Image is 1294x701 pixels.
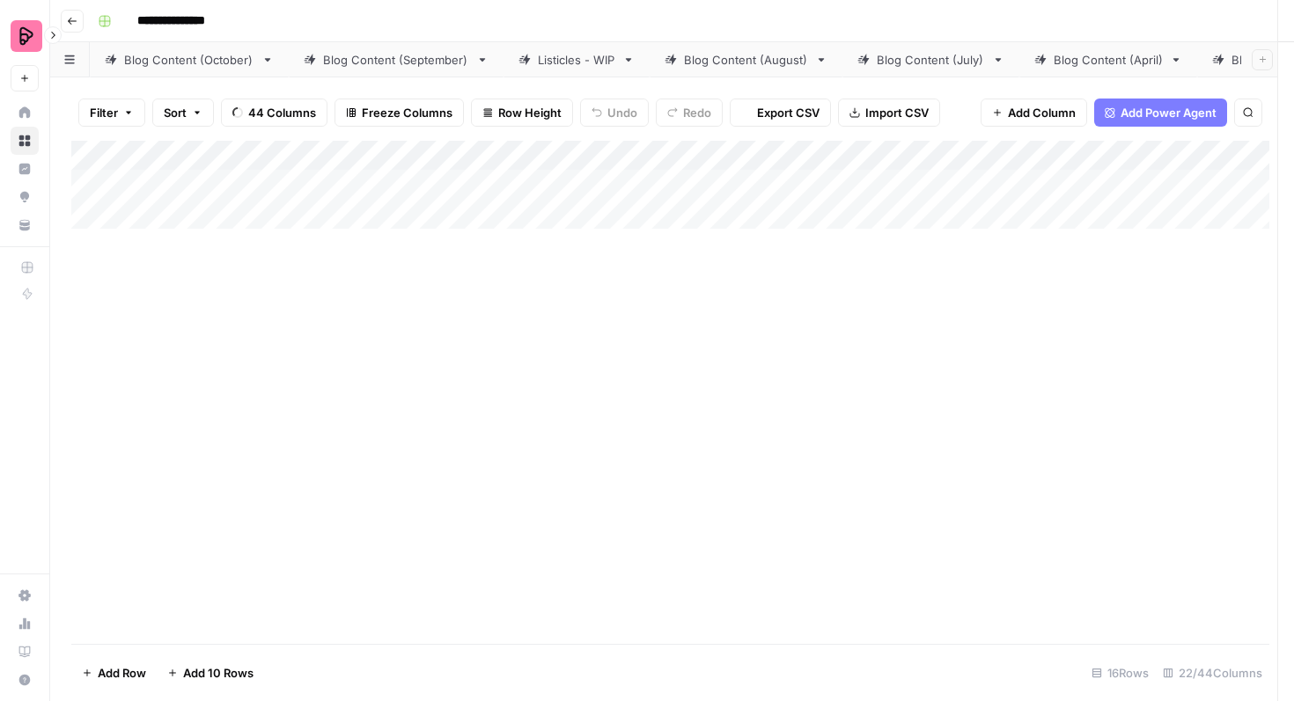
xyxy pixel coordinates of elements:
button: Help + Support [11,666,39,694]
div: Listicles - WIP [538,51,615,69]
span: Row Height [498,104,562,121]
a: Listicles - WIP [504,42,650,77]
span: 44 Columns [248,104,316,121]
button: Add Row [71,659,157,687]
a: Blog Content (September) [289,42,504,77]
button: Workspace: Preply [11,14,39,58]
a: Settings [11,581,39,610]
a: Insights [11,155,39,183]
button: Filter [78,99,145,127]
button: 44 Columns [221,99,327,127]
button: Undo [580,99,649,127]
span: Add 10 Rows [183,664,254,682]
a: Home [11,99,39,127]
a: Blog Content (October) [90,42,289,77]
a: Usage [11,610,39,638]
img: Preply Logo [11,20,42,52]
div: Blog Content (October) [124,51,254,69]
a: Learning Hub [11,638,39,666]
a: Opportunities [11,183,39,211]
button: Freeze Columns [335,99,464,127]
a: Browse [11,127,39,155]
span: Add Row [98,664,146,682]
span: Undo [607,104,637,121]
div: Blog Content (September) [323,51,469,69]
span: Sort [164,104,187,121]
button: Row Height [471,99,573,127]
button: Add 10 Rows [157,659,264,687]
button: Sort [152,99,214,127]
span: Filter [90,104,118,121]
a: Your Data [11,211,39,239]
span: Freeze Columns [362,104,452,121]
